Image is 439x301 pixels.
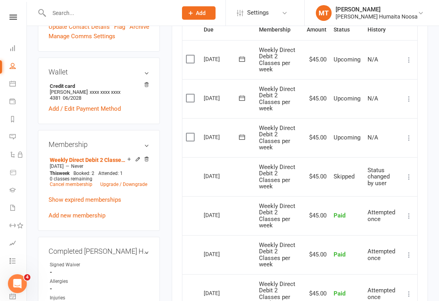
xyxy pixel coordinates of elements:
a: Payments [9,93,27,111]
span: Paid [334,251,345,258]
a: People [9,58,27,76]
span: Weekly Direct Debit 2 Classes per week [259,164,295,190]
a: Archive [129,22,149,32]
span: Weekly Direct Debit 2 Classes per week [259,124,295,151]
strong: - [50,285,149,292]
div: Allergies [50,278,115,285]
span: [DATE] [50,164,64,169]
div: Signed Waiver [50,261,115,269]
span: 4 [24,274,30,281]
a: What's New [9,271,27,288]
a: Update Contact Details [49,22,110,32]
th: History [364,20,401,40]
span: Attempted once [368,248,395,262]
div: [DATE] [204,53,240,65]
span: Paid [334,212,345,219]
div: week [48,171,71,176]
h3: Wallet [49,68,149,76]
span: Settings [247,4,269,22]
a: Upgrade / Downgrade [100,182,147,187]
span: 0 classes remaining [50,176,92,182]
span: xxxx xxxx xxxx 4381 [50,89,120,101]
td: $45.00 [303,118,330,157]
span: Upcoming [334,56,360,63]
a: Dashboard [9,40,27,58]
a: Weekly Direct Debit 2 Classes per week [50,157,127,163]
button: Add [182,6,216,20]
span: Booked: 2 [73,171,94,176]
td: $45.00 [303,235,330,274]
h3: Completed [PERSON_NAME] Humaita Noosa Waiver [49,247,149,255]
div: [PERSON_NAME] [336,6,418,13]
div: [DATE] [204,248,240,260]
span: 06/2028 [63,95,81,101]
th: Status [330,20,364,40]
strong: Credit card [50,83,145,89]
td: $45.00 [303,157,330,196]
div: [DATE] [204,92,240,104]
th: Due [200,20,255,40]
a: Cancel membership [50,182,92,187]
span: Upcoming [334,95,360,102]
span: Status changed by user [368,167,390,187]
iframe: Intercom live chat [8,274,27,293]
span: This [50,171,59,176]
span: Attempted once [368,209,395,223]
li: [PERSON_NAME] [49,82,149,102]
a: Manage Comms Settings [49,32,115,41]
th: Amount [303,20,330,40]
div: [DATE] [204,131,240,143]
span: Weekly Direct Debit 2 Classes per week [259,203,295,229]
td: $45.00 [303,196,330,235]
span: N/A [368,95,378,102]
span: Weekly Direct Debit 2 Classes per week [259,85,295,112]
input: Search... [47,7,172,19]
div: [DATE] [204,287,240,299]
a: Flag [114,22,125,32]
span: Add [196,10,206,16]
a: Reports [9,111,27,129]
span: N/A [368,134,378,141]
div: [DATE] [204,209,240,221]
span: Weekly Direct Debit 2 Classes per week [259,46,295,73]
strong: - [50,269,149,276]
a: Calendar [9,76,27,93]
div: — [48,163,149,169]
td: $45.00 [303,79,330,118]
span: Paid [334,290,345,297]
a: Add / Edit Payment Method [49,104,121,113]
th: Membership [255,20,303,40]
span: Attempted once [368,287,395,301]
span: Attended: 1 [98,171,123,176]
span: Upcoming [334,134,360,141]
span: Never [71,164,83,169]
h3: Membership [49,141,149,149]
span: Skipped [334,173,355,180]
span: N/A [368,56,378,63]
a: Add new membership [49,212,105,219]
a: Show expired memberships [49,196,121,203]
div: MT [316,5,332,21]
span: Weekly Direct Debit 2 Classes per week [259,242,295,268]
a: Product Sales [9,164,27,182]
div: [PERSON_NAME] Humaita Noosa [336,13,418,20]
td: $45.00 [303,40,330,79]
a: Assessments [9,235,27,253]
div: [DATE] [204,170,240,182]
